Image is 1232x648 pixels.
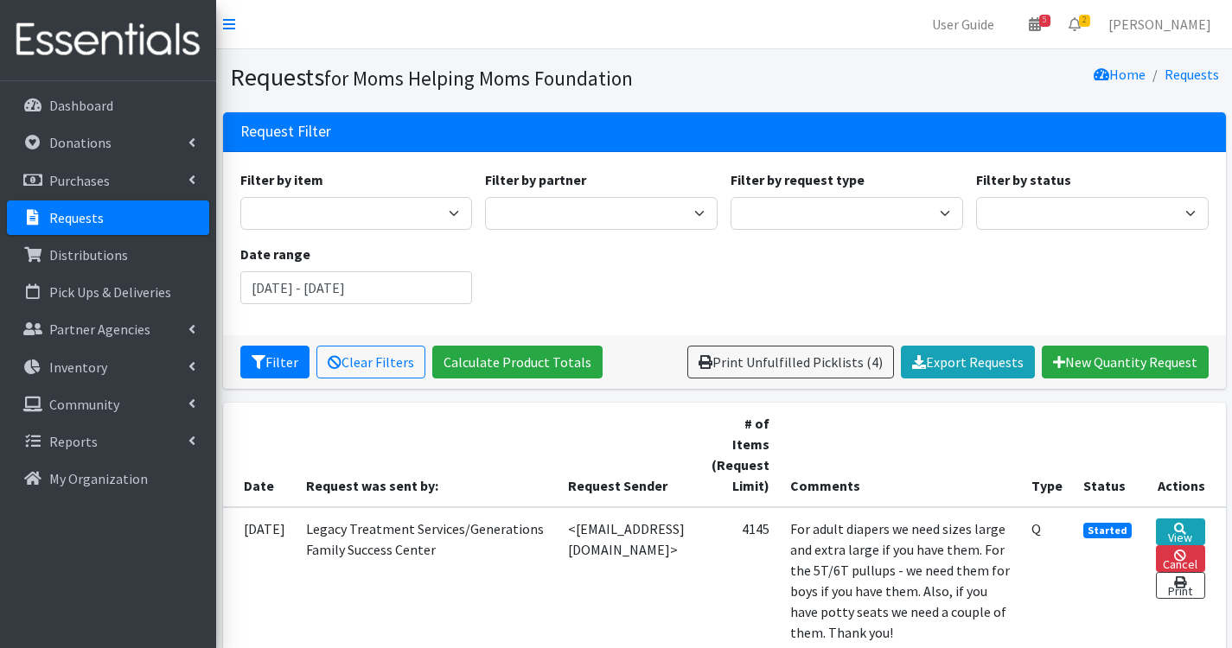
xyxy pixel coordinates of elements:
[49,321,150,338] p: Partner Agencies
[49,97,113,114] p: Dashboard
[1156,545,1204,572] a: Cancel
[976,169,1071,190] label: Filter by status
[7,200,209,235] a: Requests
[49,359,107,376] p: Inventory
[7,424,209,459] a: Reports
[240,169,323,190] label: Filter by item
[1095,7,1225,41] a: [PERSON_NAME]
[240,123,331,141] h3: Request Filter
[7,312,209,346] a: Partner Agencies
[1055,7,1095,41] a: 2
[7,387,209,422] a: Community
[296,403,558,507] th: Request was sent by:
[1079,15,1090,27] span: 2
[49,134,112,151] p: Donations
[7,461,209,496] a: My Organization
[485,169,586,190] label: Filter by partner
[223,403,296,507] th: Date
[324,66,633,91] small: for Moms Helping Moms Foundation
[901,346,1035,378] a: Export Requests
[432,346,603,378] a: Calculate Product Totals
[558,403,699,507] th: Request Sender
[7,11,209,69] img: HumanEssentials
[1021,403,1073,507] th: Type
[7,275,209,309] a: Pick Ups & Deliveries
[49,433,98,450] p: Reports
[1083,523,1132,538] span: Started
[240,271,473,304] input: January 1, 2011 - December 31, 2011
[780,403,1022,507] th: Comments
[7,350,209,384] a: Inventory
[7,88,209,123] a: Dashboard
[240,346,310,378] button: Filter
[1156,572,1204,599] a: Print
[918,7,1008,41] a: User Guide
[7,238,209,272] a: Distributions
[230,62,718,92] h1: Requests
[1094,66,1146,83] a: Home
[1039,15,1050,27] span: 5
[49,470,148,487] p: My Organization
[699,403,779,507] th: # of Items (Request Limit)
[240,244,310,264] label: Date range
[49,246,128,264] p: Distributions
[316,346,425,378] a: Clear Filters
[1042,346,1209,378] a: New Quantity Request
[7,125,209,160] a: Donations
[731,169,865,190] label: Filter by request type
[1156,518,1204,545] a: View
[687,346,894,378] a: Print Unfulfilled Picklists (4)
[1146,403,1225,507] th: Actions
[49,209,104,226] p: Requests
[49,396,119,413] p: Community
[1165,66,1219,83] a: Requests
[49,172,110,189] p: Purchases
[1073,403,1146,507] th: Status
[1015,7,1055,41] a: 5
[1031,520,1041,537] abbr: Quantity
[7,163,209,198] a: Purchases
[49,283,171,301] p: Pick Ups & Deliveries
